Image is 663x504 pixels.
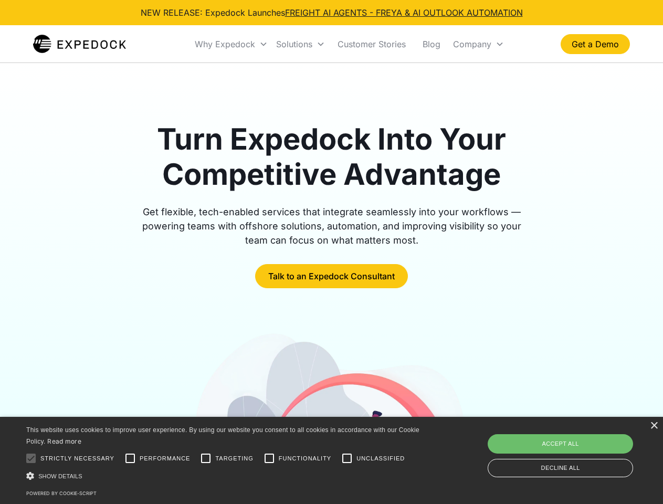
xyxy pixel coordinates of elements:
[195,39,255,49] div: Why Expedock
[255,264,408,288] a: Talk to an Expedock Consultant
[130,122,533,192] h1: Turn Expedock Into Your Competitive Advantage
[26,426,419,446] span: This website uses cookies to improve user experience. By using our website you consent to all coo...
[47,437,81,445] a: Read more
[26,490,97,496] a: Powered by cookie-script
[40,454,114,463] span: Strictly necessary
[329,26,414,62] a: Customer Stories
[561,34,630,54] a: Get a Demo
[141,6,523,19] div: NEW RELEASE: Expedock Launches
[191,26,272,62] div: Why Expedock
[33,34,126,55] img: Expedock Logo
[356,454,405,463] span: Unclassified
[449,26,508,62] div: Company
[272,26,329,62] div: Solutions
[276,39,312,49] div: Solutions
[130,205,533,247] div: Get flexible, tech-enabled services that integrate seamlessly into your workflows — powering team...
[285,7,523,18] a: FREIGHT AI AGENTS - FREYA & AI OUTLOOK AUTOMATION
[215,454,253,463] span: Targeting
[33,34,126,55] a: home
[414,26,449,62] a: Blog
[26,470,423,481] div: Show details
[279,454,331,463] span: Functionality
[453,39,491,49] div: Company
[38,473,82,479] span: Show details
[488,391,663,504] iframe: Chat Widget
[140,454,191,463] span: Performance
